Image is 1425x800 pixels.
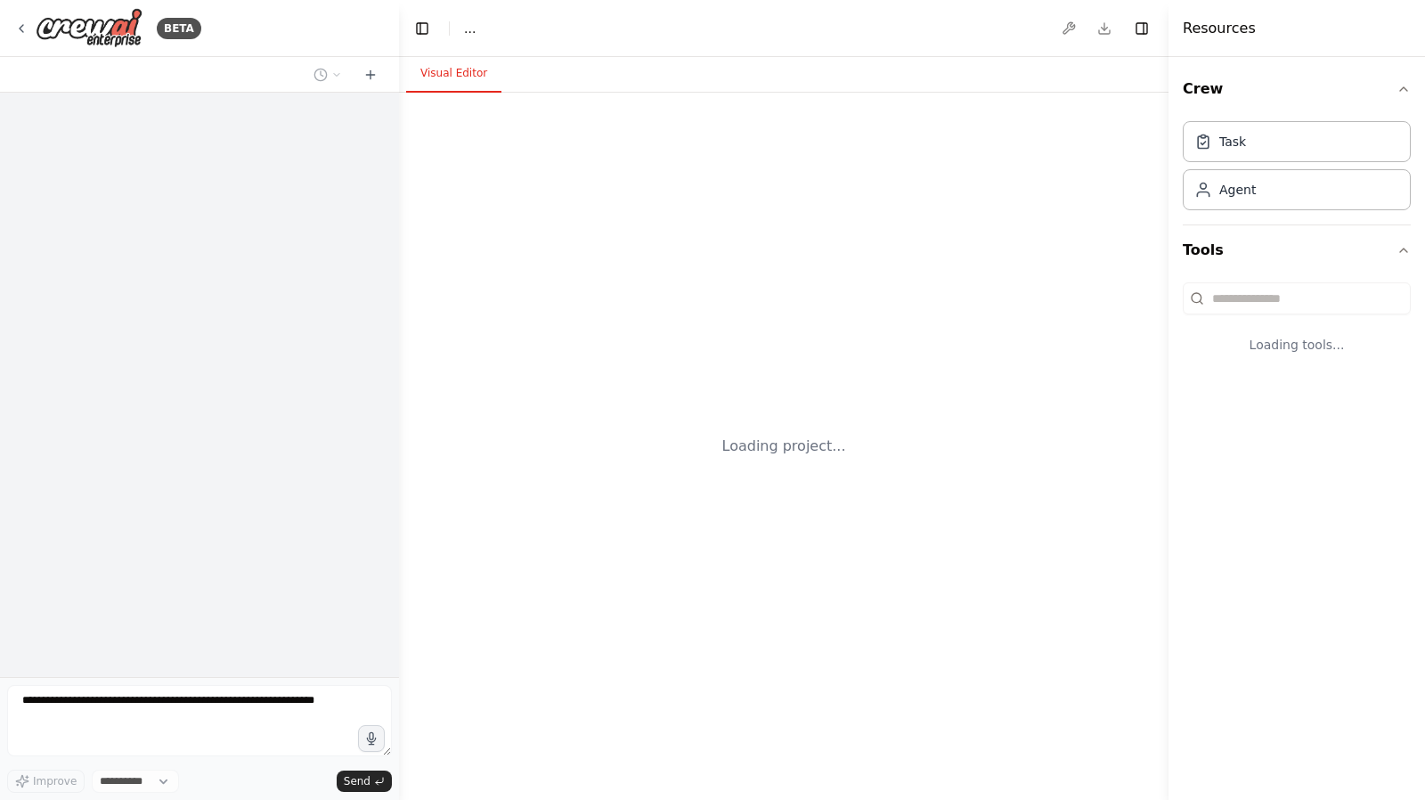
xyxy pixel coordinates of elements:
[337,771,392,792] button: Send
[410,16,435,41] button: Hide left sidebar
[1219,133,1246,151] div: Task
[1129,16,1154,41] button: Hide right sidebar
[464,20,476,37] nav: breadcrumb
[406,55,501,93] button: Visual Editor
[356,64,385,86] button: Start a new chat
[344,774,370,788] span: Send
[1183,114,1411,224] div: Crew
[1183,225,1411,275] button: Tools
[1183,18,1256,39] h4: Resources
[306,64,349,86] button: Switch to previous chat
[1183,322,1411,368] div: Loading tools...
[464,20,476,37] span: ...
[36,8,142,48] img: Logo
[157,18,201,39] div: BETA
[722,436,846,457] div: Loading project...
[358,725,385,752] button: Click to speak your automation idea
[1183,64,1411,114] button: Crew
[1219,181,1256,199] div: Agent
[7,770,85,793] button: Improve
[1183,275,1411,382] div: Tools
[33,774,77,788] span: Improve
